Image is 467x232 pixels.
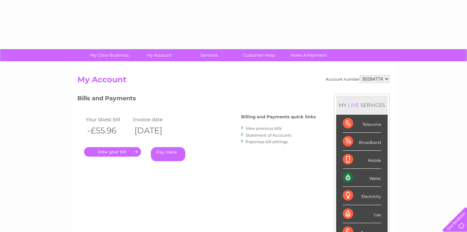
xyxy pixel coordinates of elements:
[131,115,178,124] td: Invoice date
[326,75,390,83] div: Account number
[336,96,388,114] div: MY SERVICES
[347,102,360,108] div: LIVE
[246,126,282,131] a: View previous bills
[132,49,186,61] a: My Account
[246,133,292,138] a: Statement of Accounts
[151,147,185,161] a: Pay Here
[82,49,136,61] a: My Clear Business
[343,133,381,151] div: Broadband
[241,114,316,119] h4: Billing and Payments quick links
[343,115,381,133] div: Telecoms
[77,75,390,87] h2: My Account
[343,205,381,223] div: Gas
[343,169,381,187] div: Water
[343,151,381,169] div: Mobile
[84,115,131,124] td: Your latest bill
[84,147,141,157] a: .
[84,124,131,137] th: -£55.96
[282,49,336,61] a: Make A Payment
[131,124,178,137] th: [DATE]
[246,139,288,144] a: Paperless bill settings
[343,187,381,205] div: Electricity
[232,49,286,61] a: Customer Help
[182,49,236,61] a: Services
[77,94,316,105] h3: Bills and Payments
